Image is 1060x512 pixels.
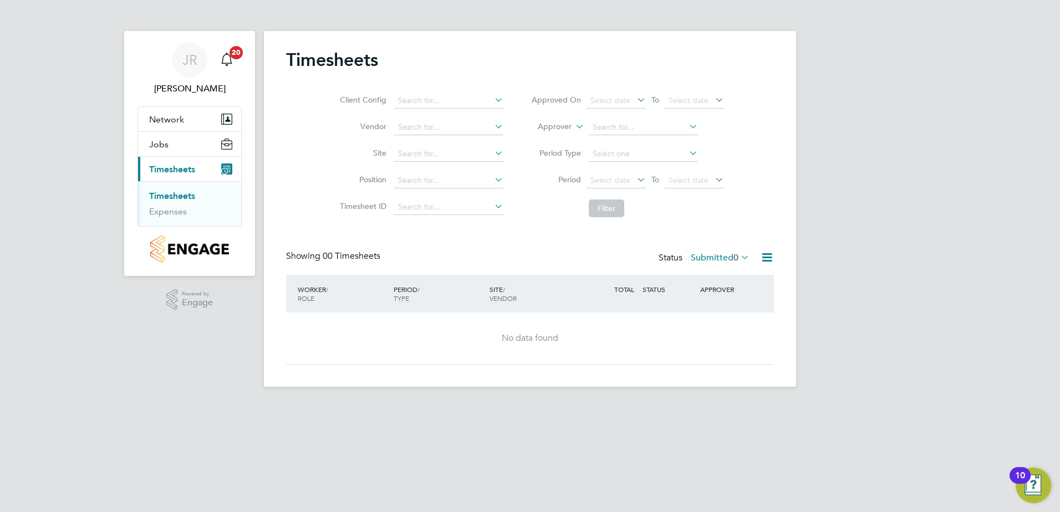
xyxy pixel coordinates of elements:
[589,120,698,135] input: Search for...
[503,285,505,294] span: /
[323,250,380,262] span: 00 Timesheets
[589,199,624,217] button: Filter
[669,95,709,105] span: Select date
[648,93,662,107] span: To
[531,148,581,158] label: Period Type
[337,201,386,211] label: Timesheet ID
[394,93,503,109] input: Search for...
[149,164,195,175] span: Timesheets
[297,332,763,344] div: No data found
[417,285,420,294] span: /
[590,175,630,185] span: Select date
[669,175,709,185] span: Select date
[691,252,750,263] label: Submitted
[640,279,697,299] div: STATUS
[394,199,503,215] input: Search for...
[531,95,581,105] label: Approved On
[149,206,187,217] a: Expenses
[1015,475,1025,490] div: 10
[298,294,314,303] span: ROLE
[337,175,386,185] label: Position
[1016,468,1051,503] button: Open Resource Center, 10 new notifications
[589,146,698,162] input: Select one
[166,289,213,310] a: Powered byEngage
[138,157,241,181] button: Timesheets
[391,279,487,308] div: PERIOD
[182,53,197,67] span: JR
[182,289,213,299] span: Powered by
[614,285,634,294] span: TOTAL
[487,279,583,308] div: SITE
[286,250,383,262] div: Showing
[295,279,391,308] div: WORKER
[137,235,242,263] a: Go to home page
[230,46,243,59] span: 20
[522,121,572,132] label: Approver
[659,250,752,266] div: Status
[697,279,755,299] div: APPROVER
[394,173,503,188] input: Search for...
[394,146,503,162] input: Search for...
[137,82,242,95] span: Joe Rolland
[326,285,328,294] span: /
[490,294,517,303] span: VENDOR
[286,49,378,71] h2: Timesheets
[150,235,228,263] img: countryside-properties-logo-retina.png
[337,121,386,131] label: Vendor
[138,181,241,226] div: Timesheets
[394,120,503,135] input: Search for...
[337,95,386,105] label: Client Config
[182,298,213,308] span: Engage
[138,107,241,131] button: Network
[137,42,242,95] a: JR[PERSON_NAME]
[531,175,581,185] label: Period
[138,132,241,156] button: Jobs
[590,95,630,105] span: Select date
[648,172,662,187] span: To
[149,139,169,150] span: Jobs
[149,114,184,125] span: Network
[337,148,386,158] label: Site
[394,294,409,303] span: TYPE
[149,191,195,201] a: Timesheets
[124,31,255,276] nav: Main navigation
[733,252,738,263] span: 0
[216,42,238,78] a: 20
